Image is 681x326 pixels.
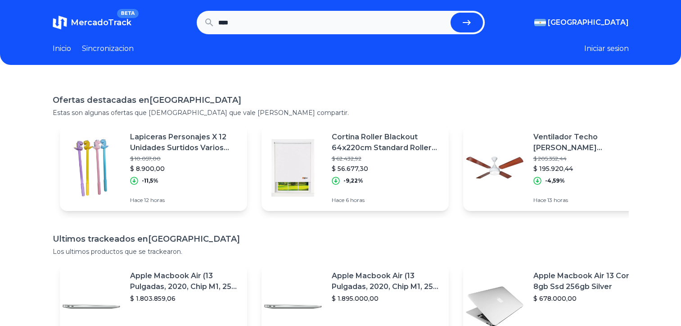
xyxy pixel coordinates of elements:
[53,233,629,245] h1: Ultimos trackeados en [GEOGRAPHIC_DATA]
[584,43,629,54] button: Iniciar sesion
[53,15,67,30] img: MercadoTrack
[332,197,442,204] p: Hace 6 horas
[533,271,643,292] p: Apple Macbook Air 13 Core I5 8gb Ssd 256gb Silver
[53,94,629,106] h1: Ofertas destacadas en [GEOGRAPHIC_DATA]
[53,15,131,30] a: MercadoTrackBETA
[53,108,629,117] p: Estas son algunas ofertas que [DEMOGRAPHIC_DATA] que vale [PERSON_NAME] compartir.
[533,132,643,153] p: Ventilador Techo [PERSON_NAME] [PERSON_NAME] [PERSON_NAME] Plafón Led Cálido F
[533,155,643,162] p: $ 205.352,44
[142,177,158,184] p: -11,5%
[130,197,240,204] p: Hace 12 horas
[71,18,131,28] span: MercadoTrack
[343,177,363,184] p: -9,22%
[60,136,123,199] img: Featured image
[117,9,138,18] span: BETA
[533,294,643,303] p: $ 678.000,00
[533,164,643,173] p: $ 195.920,44
[130,164,240,173] p: $ 8.900,00
[332,155,442,162] p: $ 62.432,92
[534,19,546,26] img: Argentina
[262,136,325,199] img: Featured image
[130,155,240,162] p: $ 10.057,00
[332,132,442,153] p: Cortina Roller Blackout 64x220cm Standard Roller Rollerpro
[463,136,526,199] img: Featured image
[53,247,629,256] p: Los ultimos productos que se trackearon.
[463,124,650,211] a: Featured imageVentilador Techo [PERSON_NAME] [PERSON_NAME] [PERSON_NAME] Plafón Led Cálido F$ 205...
[332,294,442,303] p: $ 1.895.000,00
[332,164,442,173] p: $ 56.677,30
[53,43,71,54] a: Inicio
[332,271,442,292] p: Apple Macbook Air (13 Pulgadas, 2020, Chip M1, 256 Gb De Ssd, 8 Gb De Ram) - Plata
[130,294,240,303] p: $ 1.803.859,06
[130,271,240,292] p: Apple Macbook Air (13 Pulgadas, 2020, Chip M1, 256 Gb De Ssd, 8 Gb De Ram) - Plata
[60,124,247,211] a: Featured imageLapiceras Personajes X 12 Unidades Surtidos Varios Colores$ 10.057,00$ 8.900,00-11,...
[262,124,449,211] a: Featured imageCortina Roller Blackout 64x220cm Standard Roller Rollerpro$ 62.432,92$ 56.677,30-9,...
[82,43,134,54] a: Sincronizacion
[545,177,565,184] p: -4,59%
[533,197,643,204] p: Hace 13 horas
[534,17,629,28] button: [GEOGRAPHIC_DATA]
[548,17,629,28] span: [GEOGRAPHIC_DATA]
[130,132,240,153] p: Lapiceras Personajes X 12 Unidades Surtidos Varios Colores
